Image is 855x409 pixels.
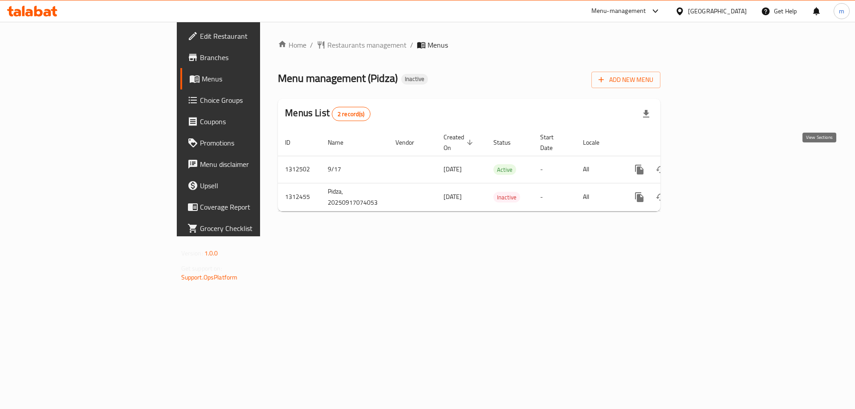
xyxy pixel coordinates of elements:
[200,223,313,234] span: Grocery Checklist
[493,165,516,175] span: Active
[688,6,747,16] div: [GEOGRAPHIC_DATA]
[278,129,721,211] table: enhanced table
[493,164,516,175] div: Active
[278,68,398,88] span: Menu management ( Pidza )
[180,218,320,239] a: Grocery Checklist
[180,25,320,47] a: Edit Restaurant
[180,132,320,154] a: Promotions
[180,154,320,175] a: Menu disclaimer
[200,202,313,212] span: Coverage Report
[202,73,313,84] span: Menus
[204,247,218,259] span: 1.0.0
[285,137,302,148] span: ID
[180,111,320,132] a: Coupons
[839,6,844,16] span: m
[180,68,320,89] a: Menus
[332,110,370,118] span: 2 record(s)
[317,40,407,50] a: Restaurants management
[629,159,650,180] button: more
[395,137,426,148] span: Vendor
[278,40,660,50] nav: breadcrumb
[583,137,611,148] span: Locale
[444,163,462,175] span: [DATE]
[200,116,313,127] span: Coupons
[635,103,657,125] div: Export file
[200,31,313,41] span: Edit Restaurant
[200,180,313,191] span: Upsell
[332,107,370,121] div: Total records count
[427,40,448,50] span: Menus
[444,191,462,202] span: [DATE]
[410,40,413,50] li: /
[200,159,313,170] span: Menu disclaimer
[401,75,428,83] span: Inactive
[327,40,407,50] span: Restaurants management
[533,156,576,183] td: -
[181,263,222,274] span: Get support on:
[540,132,565,153] span: Start Date
[200,52,313,63] span: Branches
[321,183,388,211] td: Pidza, 20250917074053
[180,175,320,196] a: Upsell
[321,156,388,183] td: 9/17
[576,183,622,211] td: All
[285,106,370,121] h2: Menus List
[622,129,721,156] th: Actions
[493,137,522,148] span: Status
[200,95,313,105] span: Choice Groups
[181,247,203,259] span: Version:
[180,89,320,111] a: Choice Groups
[598,74,653,85] span: Add New Menu
[444,132,476,153] span: Created On
[650,159,672,180] button: Change Status
[181,271,238,283] a: Support.OpsPlatform
[328,137,355,148] span: Name
[180,47,320,68] a: Branches
[591,72,660,88] button: Add New Menu
[180,196,320,218] a: Coverage Report
[576,156,622,183] td: All
[629,186,650,208] button: more
[401,74,428,85] div: Inactive
[533,183,576,211] td: -
[591,6,646,16] div: Menu-management
[200,138,313,148] span: Promotions
[493,192,520,202] span: Inactive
